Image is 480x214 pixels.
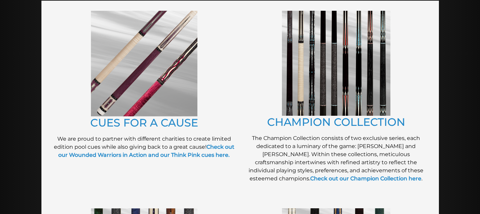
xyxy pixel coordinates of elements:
p: We are proud to partner with different charities to create limited edition pool cues while also g... [52,135,237,159]
a: CHAMPION COLLECTION [267,115,405,129]
a: CUES FOR A CAUSE [90,116,198,129]
a: Check out our Champion Collection here [310,175,421,182]
p: The Champion Collection consists of two exclusive series, each dedicated to a luminary of the gam... [244,134,429,183]
a: Check out our Wounded Warriors in Action and our Think Pink cues here. [58,144,234,158]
